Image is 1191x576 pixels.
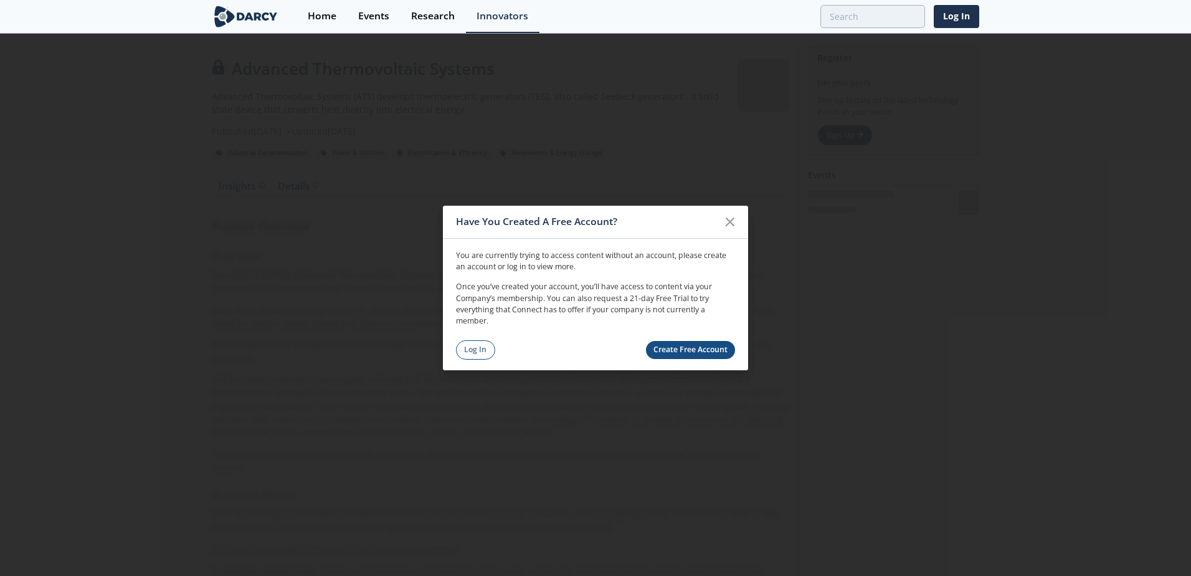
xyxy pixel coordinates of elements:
[411,11,455,21] div: Research
[212,6,280,27] img: logo-wide.svg
[646,341,736,359] a: Create Free Account
[820,5,925,28] input: Advanced Search
[477,11,528,21] div: Innovators
[456,340,495,360] a: Log In
[358,11,389,21] div: Events
[456,281,735,327] p: Once you’ve created your account, you’ll have access to content via your Company’s membership. Yo...
[308,11,336,21] div: Home
[456,249,735,272] p: You are currently trying to access content without an account, please create an account or log in...
[456,210,718,234] div: Have You Created A Free Account?
[934,5,979,28] a: Log In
